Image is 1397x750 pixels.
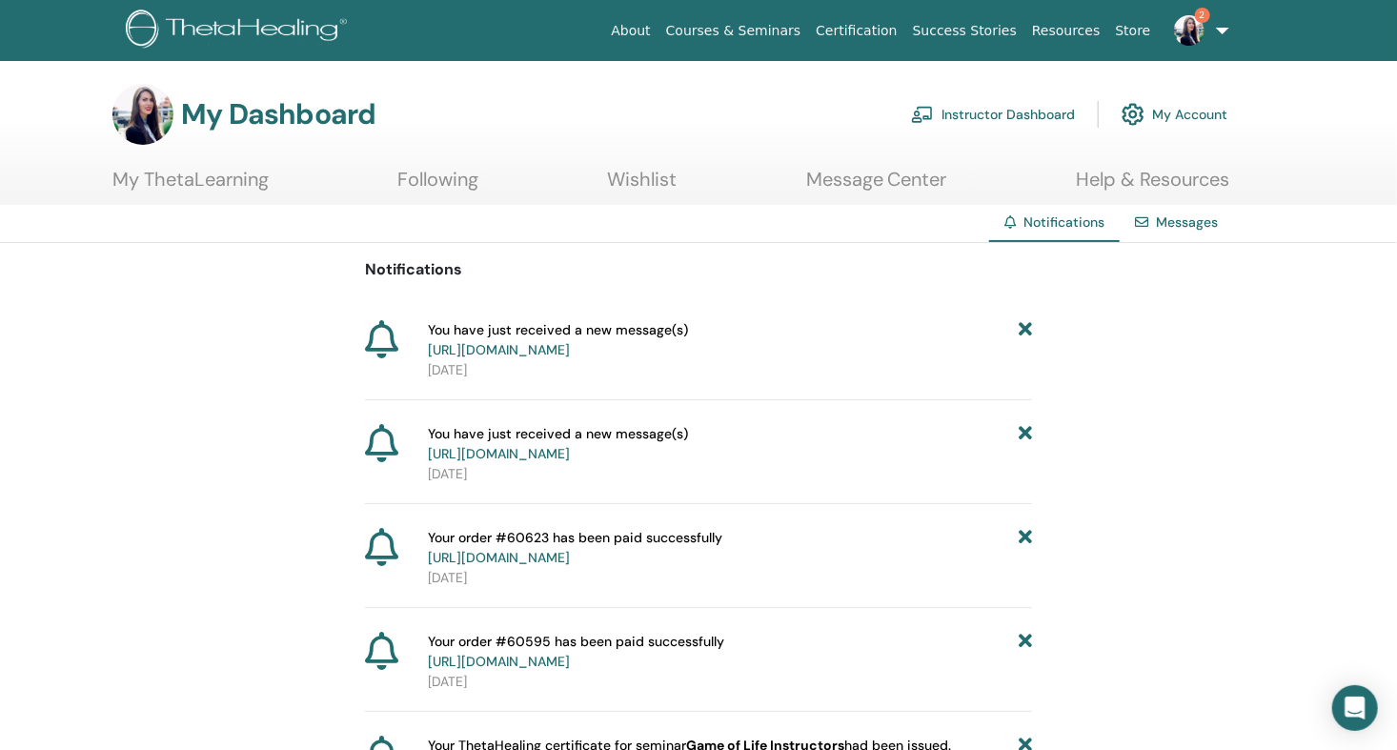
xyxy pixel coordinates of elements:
a: Wishlist [608,168,678,205]
p: [DATE] [428,360,1032,380]
a: Courses & Seminars [658,13,809,49]
p: [DATE] [428,568,1032,588]
a: Resources [1024,13,1108,49]
div: Open Intercom Messenger [1332,685,1378,731]
a: [URL][DOMAIN_NAME] [428,549,570,566]
a: My ThetaLearning [112,168,269,205]
a: [URL][DOMAIN_NAME] [428,341,570,358]
a: Certification [808,13,904,49]
img: default.jpg [1174,15,1205,46]
img: default.jpg [112,84,173,145]
img: cog.svg [1122,98,1144,131]
a: Messages [1156,213,1218,231]
img: chalkboard-teacher.svg [911,106,934,123]
h3: My Dashboard [181,97,375,132]
span: Your order #60595 has been paid successfully [428,632,724,672]
span: Your order #60623 has been paid successfully [428,528,722,568]
p: Notifications [365,258,1032,281]
a: Store [1108,13,1159,49]
a: Message Center [806,168,947,205]
a: Following [397,168,478,205]
span: Notifications [1023,213,1104,231]
a: [URL][DOMAIN_NAME] [428,445,570,462]
img: logo.png [126,10,354,52]
a: My Account [1122,93,1227,135]
span: You have just received a new message(s) [428,424,688,464]
a: About [603,13,658,49]
span: You have just received a new message(s) [428,320,688,360]
a: Help & Resources [1076,168,1229,205]
p: [DATE] [428,672,1032,692]
span: 2 [1195,8,1210,23]
a: Success Stories [905,13,1024,49]
a: Instructor Dashboard [911,93,1075,135]
a: [URL][DOMAIN_NAME] [428,653,570,670]
p: [DATE] [428,464,1032,484]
